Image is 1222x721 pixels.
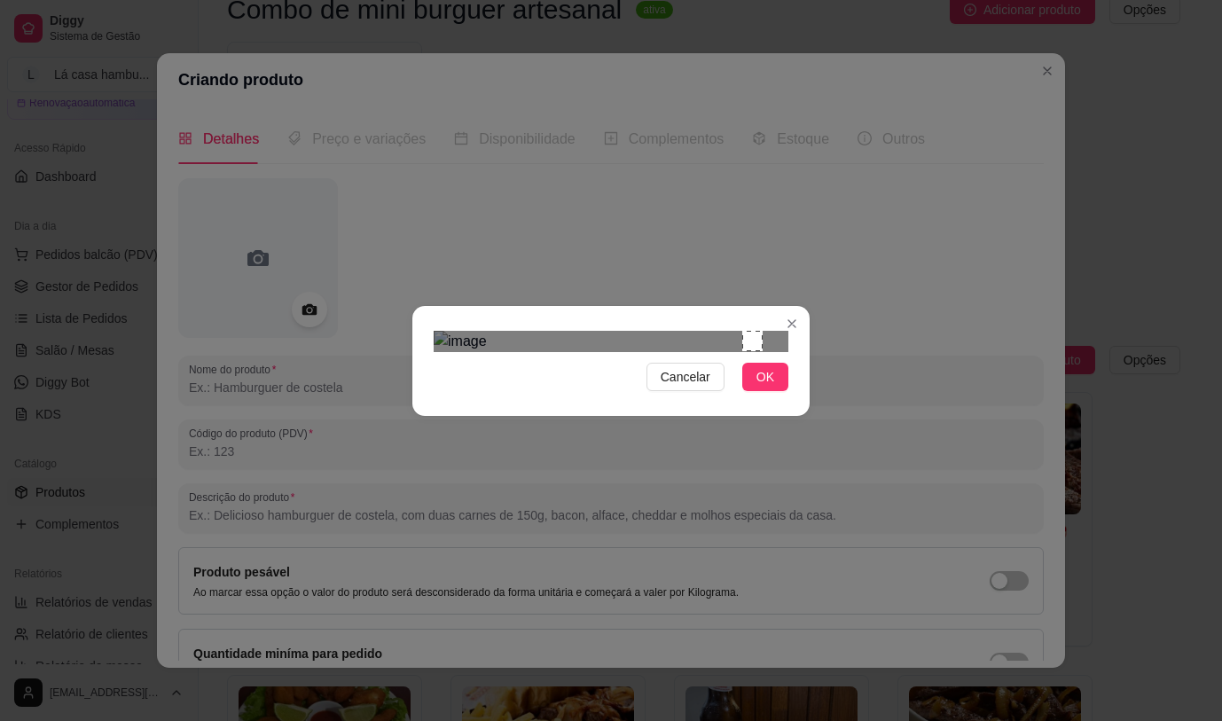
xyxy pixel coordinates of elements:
span: OK [756,367,774,387]
span: Cancelar [661,367,710,387]
div: Use the arrow keys to move the crop selection area [742,331,763,351]
button: Cancelar [646,363,725,391]
button: Close [778,310,806,338]
img: image [434,331,788,352]
button: OK [742,363,788,391]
